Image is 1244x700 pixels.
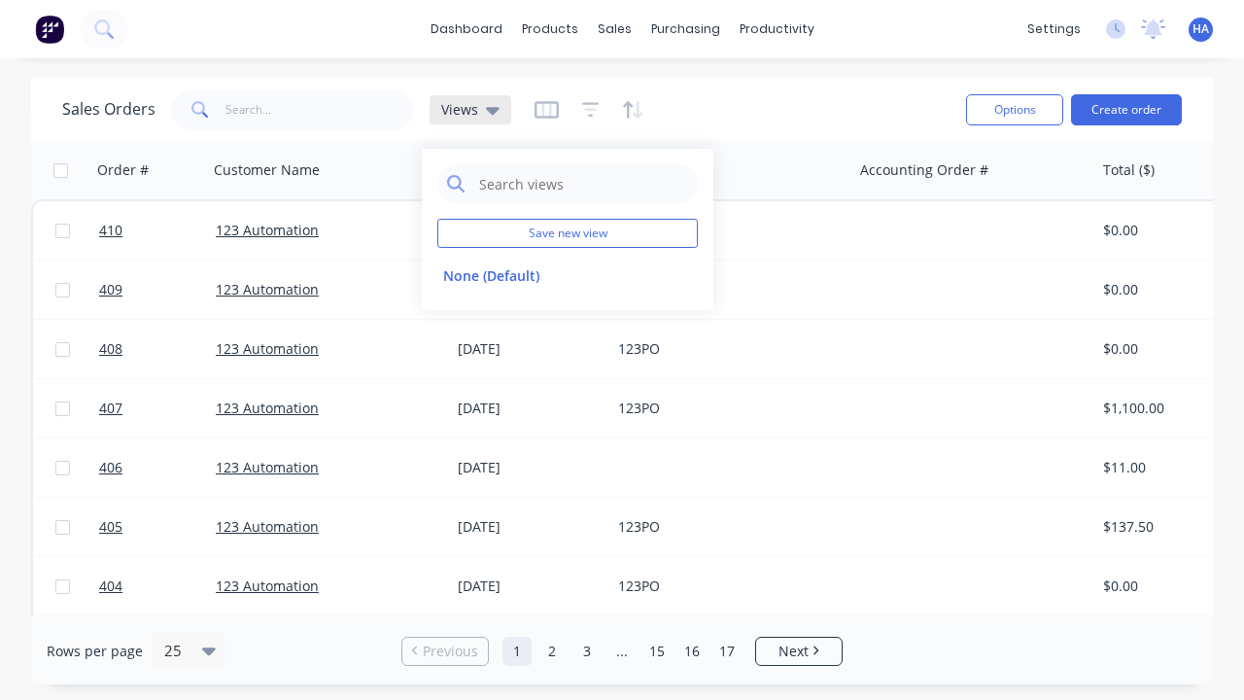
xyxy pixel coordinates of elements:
a: 406 [99,438,216,497]
a: 407 [99,379,216,437]
button: Save new view [437,219,698,248]
span: Views [441,99,478,120]
div: [DATE] [458,339,603,359]
div: 123PO [618,517,834,537]
div: 123PO [618,221,834,240]
span: 407 [99,399,122,418]
ul: Pagination [394,637,850,666]
a: 403 [99,616,216,675]
div: $0.00 [1103,221,1217,240]
span: Rows per page [47,642,143,661]
span: Next [778,642,809,661]
a: 123 Automation [216,221,319,239]
a: Next page [756,642,842,661]
span: 409 [99,280,122,299]
a: 123 Automation [216,458,319,476]
a: 123 Automation [216,577,319,595]
div: 123PO [618,577,834,596]
span: 408 [99,339,122,359]
img: Factory [35,15,64,44]
div: settings [1018,15,1090,44]
span: 405 [99,517,122,537]
div: Total ($) [1103,160,1155,180]
a: Page 15 [642,637,672,666]
div: purchasing [641,15,730,44]
div: [DATE] [458,399,603,418]
div: [DATE] [458,458,603,477]
input: Search... [225,90,415,129]
a: 123 Automation [216,517,319,536]
a: 409 [99,261,216,319]
div: 123PO [618,399,834,418]
div: $0.00 [1103,577,1217,596]
a: Page 16 [677,637,707,666]
div: $11.00 [1103,458,1217,477]
a: dashboard [421,15,512,44]
a: Page 3 [572,637,602,666]
div: $0.00 [1103,339,1217,359]
span: Previous [423,642,478,661]
button: Options [966,94,1063,125]
a: Page 2 [537,637,567,666]
div: Order # [97,160,149,180]
h1: Sales Orders [62,100,155,119]
span: 406 [99,458,122,477]
a: 123 Automation [216,339,319,358]
button: Create order [1071,94,1182,125]
div: [DATE] [458,517,603,537]
a: 123 Automation [216,280,319,298]
a: 404 [99,557,216,615]
div: Customer Name [214,160,320,180]
button: None (Default) [437,264,659,287]
span: 404 [99,577,122,596]
a: Previous page [402,642,488,661]
a: Page 1 is your current page [502,637,532,666]
a: 408 [99,320,216,378]
div: $137.50 [1103,517,1217,537]
a: Jump forward [607,637,637,666]
a: 405 [99,498,216,556]
a: Page 17 [712,637,742,666]
div: 123PO [618,339,834,359]
div: Accounting Order # [860,160,988,180]
div: 123PO [618,280,834,299]
div: productivity [730,15,824,44]
a: 410 [99,201,216,260]
div: $1,100.00 [1103,399,1217,418]
div: sales [588,15,641,44]
span: 410 [99,221,122,240]
a: 123 Automation [216,399,319,417]
div: $0.00 [1103,280,1217,299]
div: [DATE] [458,577,603,596]
div: products [512,15,588,44]
span: HA [1192,20,1209,38]
input: Search views [477,164,688,203]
